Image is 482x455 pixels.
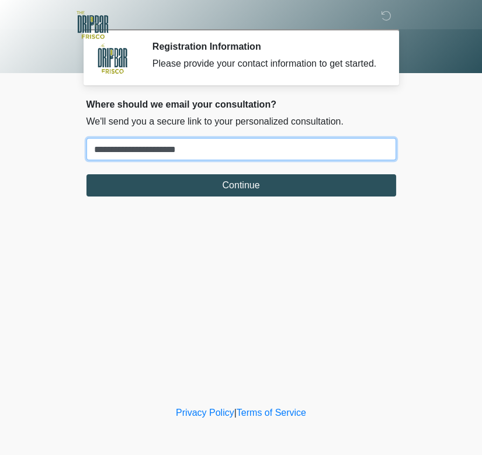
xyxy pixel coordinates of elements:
[86,174,396,197] button: Continue
[152,57,379,71] div: Please provide your contact information to get started.
[95,41,130,76] img: Agent Avatar
[234,408,237,418] a: |
[86,99,396,110] h2: Where should we email your consultation?
[176,408,234,418] a: Privacy Policy
[75,9,112,41] img: The DRIPBaR - Frisco Logo
[86,115,396,129] p: We'll send you a secure link to your personalized consultation.
[237,408,306,418] a: Terms of Service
